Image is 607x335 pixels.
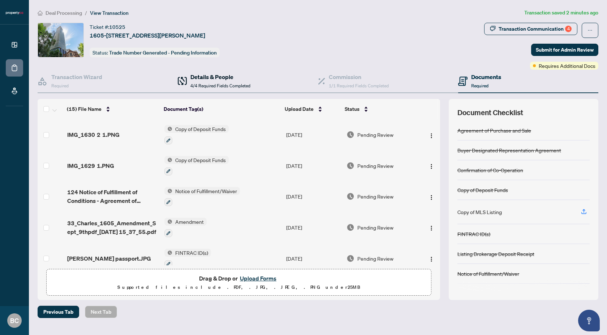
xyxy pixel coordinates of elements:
[85,9,87,17] li: /
[51,83,69,88] span: Required
[457,186,508,194] div: Copy of Deposit Funds
[109,24,125,30] span: 10525
[161,99,282,119] th: Document Tag(s)
[457,208,502,216] div: Copy of MLS Listing
[457,250,534,258] div: Listing Brokerage Deposit Receipt
[38,10,43,16] span: home
[342,99,417,119] th: Status
[283,243,344,274] td: [DATE]
[426,160,437,171] button: Logo
[457,108,523,118] span: Document Checklist
[238,274,279,283] button: Upload Forms
[329,73,389,81] h4: Commission
[283,212,344,243] td: [DATE]
[109,49,217,56] span: Trade Number Generated - Pending Information
[172,156,229,164] span: Copy of Deposit Funds
[90,48,220,57] div: Status:
[457,126,531,134] div: Agreement of Purchase and Sale
[346,162,354,170] img: Document Status
[164,218,172,226] img: Status Icon
[484,23,577,35] button: Transaction Communication4
[67,254,151,263] span: [PERSON_NAME] passport.JPG
[357,131,393,139] span: Pending Review
[346,254,354,262] img: Document Status
[190,73,250,81] h4: Details & People
[578,310,600,331] button: Open asap
[536,44,594,56] span: Submit for Admin Review
[67,130,120,139] span: IMG_1630 2 1.PNG
[90,31,205,40] span: 1605-[STREET_ADDRESS][PERSON_NAME]
[499,23,572,35] div: Transaction Communication
[51,283,427,292] p: Supported files include .PDF, .JPG, .JPEG, .PNG under 25 MB
[426,253,437,264] button: Logo
[357,254,393,262] span: Pending Review
[426,222,437,233] button: Logo
[426,191,437,202] button: Logo
[67,161,114,170] span: IMG_1629 1.PNG
[51,73,102,81] h4: Transaction Wizard
[199,274,279,283] span: Drag & Drop or
[164,156,172,164] img: Status Icon
[429,225,434,231] img: Logo
[539,62,595,70] span: Requires Additional Docs
[47,269,431,296] span: Drag & Drop orUpload FormsSupported files include .PDF, .JPG, .JPEG, .PNG under25MB
[457,270,519,278] div: Notice of Fulfillment/Waiver
[164,156,229,175] button: Status IconCopy of Deposit Funds
[429,133,434,139] img: Logo
[282,99,342,119] th: Upload Date
[357,192,393,200] span: Pending Review
[172,125,229,133] span: Copy of Deposit Funds
[90,23,125,31] div: Ticket #:
[283,119,344,150] td: [DATE]
[345,105,360,113] span: Status
[164,125,172,133] img: Status Icon
[90,10,129,16] span: View Transaction
[164,187,240,206] button: Status IconNotice of Fulfillment/Waiver
[357,162,393,170] span: Pending Review
[457,146,561,154] div: Buyer Designated Representation Agreement
[10,316,19,326] span: BC
[346,223,354,231] img: Document Status
[6,11,23,15] img: logo
[283,150,344,181] td: [DATE]
[190,83,250,88] span: 4/4 Required Fields Completed
[357,223,393,231] span: Pending Review
[285,105,314,113] span: Upload Date
[46,10,82,16] span: Deal Processing
[524,9,598,17] article: Transaction saved 2 minutes ago
[67,105,102,113] span: (15) File Name
[426,129,437,140] button: Logo
[85,306,117,318] button: Next Tab
[587,28,593,33] span: ellipsis
[172,249,211,257] span: FINTRAC ID(s)
[164,218,207,237] button: Status IconAmendment
[471,73,501,81] h4: Documents
[346,131,354,139] img: Document Status
[43,306,73,318] span: Previous Tab
[471,83,488,88] span: Required
[67,188,159,205] span: 124 Notice of Fulfillment of Conditions - Agreement of Purchase and Sale - A - PropTx-OREA_[DATE]...
[429,195,434,200] img: Logo
[429,164,434,169] img: Logo
[457,166,523,174] div: Confirmation of Co-Operation
[64,99,161,119] th: (15) File Name
[283,181,344,212] td: [DATE]
[329,83,389,88] span: 1/1 Required Fields Completed
[164,249,211,268] button: Status IconFINTRAC ID(s)
[346,192,354,200] img: Document Status
[164,125,229,144] button: Status IconCopy of Deposit Funds
[172,218,207,226] span: Amendment
[172,187,240,195] span: Notice of Fulfillment/Waiver
[38,306,79,318] button: Previous Tab
[38,23,83,57] img: IMG-C12351238_1.jpg
[164,187,172,195] img: Status Icon
[164,249,172,257] img: Status Icon
[457,230,490,238] div: FINTRAC ID(s)
[531,44,598,56] button: Submit for Admin Review
[565,26,572,32] div: 4
[67,219,159,236] span: 33_Charles_1605_Amendment_Sept_9thpdf_[DATE] 15_37_55.pdf
[429,256,434,262] img: Logo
